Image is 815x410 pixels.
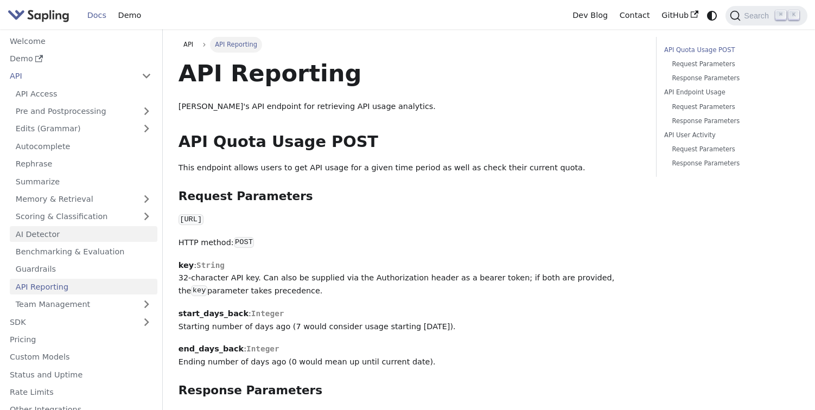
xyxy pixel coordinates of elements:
a: API Quota Usage POST [664,45,795,55]
span: Integer [251,309,284,318]
a: API [4,68,136,84]
h3: Request Parameters [179,189,640,204]
button: Switch between dark and light mode (currently system mode) [704,8,720,23]
span: Integer [246,344,279,353]
p: : Ending number of days ago (0 would mean up until current date). [179,343,640,369]
code: key [191,285,207,296]
a: Memory & Retrieval [10,191,157,207]
a: Sapling.ai [8,8,73,23]
a: SDK [4,314,136,330]
p: [PERSON_NAME]'s API endpoint for retrieving API usage analytics. [179,100,640,113]
button: Expand sidebar category 'SDK' [136,314,157,330]
a: Docs [81,7,112,24]
a: API Endpoint Usage [664,87,795,98]
a: Pricing [4,332,157,348]
a: Autocomplete [10,138,157,154]
a: AI Detector [10,226,157,242]
a: Scoring & Classification [10,209,157,225]
a: Pre and Postprocessing [10,104,157,119]
a: Request Parameters [672,102,791,112]
a: Team Management [10,297,157,312]
a: Edits (Grammar) [10,121,157,137]
span: Search [741,11,775,20]
strong: end_days_back [179,344,244,353]
a: Demo [112,7,147,24]
span: API [183,41,193,48]
a: Rephrase [10,156,157,172]
button: Collapse sidebar category 'API' [136,68,157,84]
a: API User Activity [664,130,795,140]
a: Rate Limits [4,385,157,400]
a: Summarize [10,174,157,189]
strong: key [179,261,194,270]
img: Sapling.ai [8,8,69,23]
a: Request Parameters [672,59,791,69]
kbd: K [788,10,799,20]
a: Welcome [4,33,157,49]
a: Benchmarking & Evaluation [10,244,157,260]
p: This endpoint allows users to get API usage for a given time period as well as check their curren... [179,162,640,175]
a: Response Parameters [672,73,791,84]
h1: API Reporting [179,59,640,88]
a: Response Parameters [672,158,791,169]
a: Request Parameters [672,144,791,155]
span: String [196,261,225,270]
a: Contact [614,7,656,24]
p: : 32-character API key. Can also be supplied via the Authorization header as a bearer token; if b... [179,259,640,298]
h3: Response Parameters [179,383,640,398]
p: HTTP method: [179,236,640,249]
span: API Reporting [210,37,262,52]
a: Status and Uptime [4,367,157,382]
a: Guardrails [10,261,157,277]
a: Dev Blog [566,7,613,24]
a: Custom Models [4,349,157,365]
kbd: ⌘ [775,10,786,20]
a: API [179,37,199,52]
code: POST [234,237,254,248]
a: GitHub [655,7,704,24]
a: API Access [10,86,157,101]
button: Search (Command+K) [725,6,807,25]
nav: Breadcrumbs [179,37,640,52]
strong: start_days_back [179,309,249,318]
code: [URL] [179,214,203,225]
a: API Reporting [10,279,157,294]
a: Response Parameters [672,116,791,126]
p: : Starting number of days ago (7 would consider usage starting [DATE]). [179,307,640,334]
a: Demo [4,51,157,67]
h2: API Quota Usage POST [179,132,640,152]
